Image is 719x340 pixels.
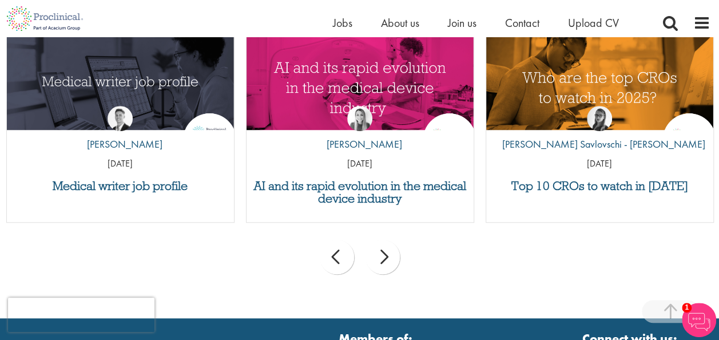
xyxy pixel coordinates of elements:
a: Contact [505,15,539,30]
a: Hannah Burke [PERSON_NAME] [318,106,402,157]
a: About us [381,15,419,30]
a: Link to a post [486,29,713,130]
div: prev [320,240,354,274]
p: [DATE] [486,157,713,171]
a: AI and its rapid evolution in the medical device industry [252,180,468,205]
p: [DATE] [247,157,474,171]
a: Upload CV [568,15,619,30]
p: [PERSON_NAME] [318,137,402,152]
a: Top 10 CROs to watch in [DATE] [492,180,708,192]
img: Medical writer job profile [7,29,234,147]
p: [PERSON_NAME] [78,137,162,152]
img: Hannah Burke [347,106,372,131]
p: [DATE] [7,157,234,171]
img: AI and Its Impact on the Medical Device Industry | Proclinical [247,29,474,147]
a: Link to a post [247,29,474,130]
a: Jobs [333,15,352,30]
iframe: reCAPTCHA [8,298,154,332]
a: Join us [448,15,476,30]
a: George Watson [PERSON_NAME] [78,106,162,157]
img: Theodora Savlovschi - Wicks [587,106,612,131]
a: Link to a post [7,29,234,130]
a: Theodora Savlovschi - Wicks [PERSON_NAME] Savlovschi - [PERSON_NAME] [494,106,705,157]
img: Top 10 CROs 2025 | Proclinical [486,29,713,147]
img: Chatbot [682,303,716,337]
img: George Watson [108,106,133,131]
span: 1 [682,303,692,313]
a: Medical writer job profile [13,180,228,192]
div: next [366,240,400,274]
p: [PERSON_NAME] Savlovschi - [PERSON_NAME] [494,137,705,152]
